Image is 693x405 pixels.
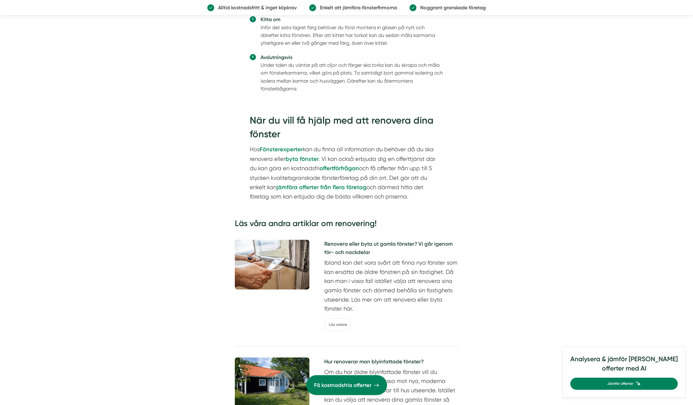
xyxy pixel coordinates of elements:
[324,318,352,331] a: Läs vidare
[570,354,678,378] h4: Analysera & jämför [PERSON_NAME] offerter med AI
[250,114,444,145] h2: När du vill få hjälp med att renovera dina fönster
[417,4,486,11] p: Noggrant granskade företag
[261,53,444,93] li: Under tiden du väntar på att oljor och färger ska torka kan du skrapa och måla om fönsterkarmarna...
[320,165,359,171] a: offertförfrågan
[250,145,444,201] p: Hos kan du finna all information du behöver då du ska renovera eller . Vi kan också erbjuda dig e...
[324,240,458,258] a: Renovera eller byta ut gamla fönster? Vi går igenom för- och nackdelar
[320,165,359,172] strong: offertförfrågan
[235,240,309,289] img: Renovera eller byta ut gamla fönster? Vi går igenom för- och nackdelar
[316,4,397,11] p: Enkelt att jämföra fönsterfirmorna
[260,146,303,152] a: Fönsterexperter
[314,381,372,389] span: Få kostnadsfria offerter
[607,381,633,387] span: Jämför offerter
[261,16,444,47] li: Inför det sista lagret färg behöver du först montera in glasen på nytt och därefter kitta fönstre...
[306,375,387,395] a: Få kostnadsfria offerter
[276,184,367,190] a: jämföra offerter från flera företag
[285,156,319,162] a: byta fönster
[235,218,458,232] h3: Läs våra andra artiklar om renovering!
[276,184,367,191] strong: jämföra offerter från flera företag
[261,16,280,22] strong: Kitta om
[214,4,297,11] p: Alltid kostnadsfritt & inget köpkrav
[570,378,678,390] a: Jämför offerter
[261,54,292,60] strong: Avslutningsvis
[260,146,303,153] strong: Fönsterexperter
[324,258,458,313] p: Ibland kan det vara svårt att finna nya fönster som kan ersätta de äldre fönstren på sin fastighe...
[324,357,458,367] a: Hur renoverar man blyinfattade fönster?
